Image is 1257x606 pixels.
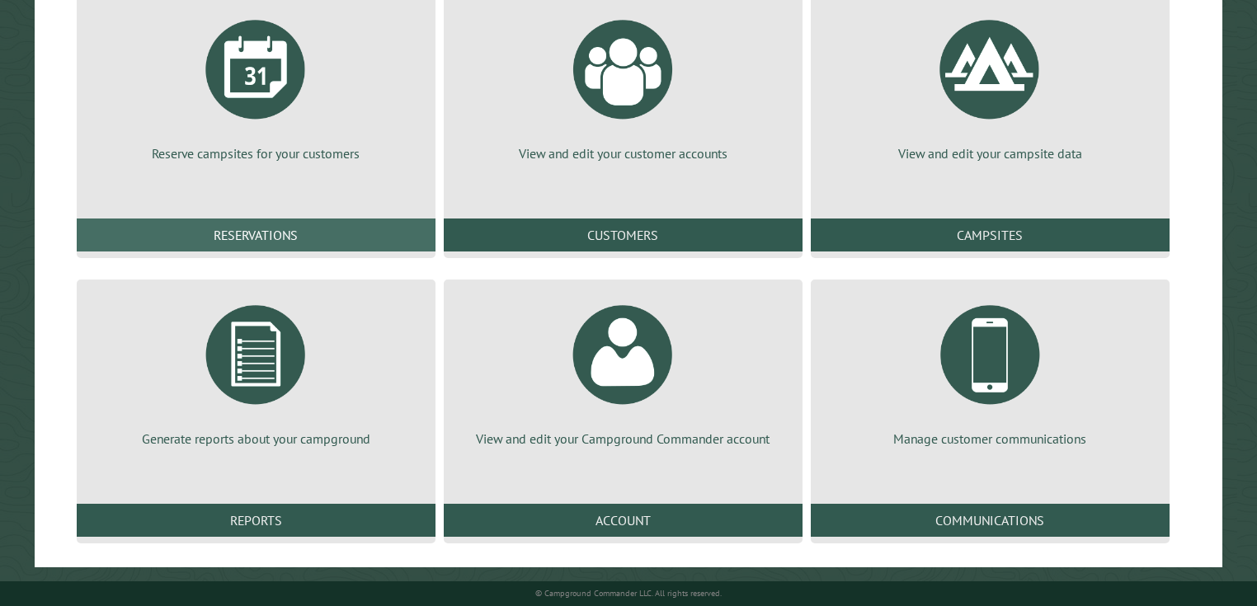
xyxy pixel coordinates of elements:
[444,218,803,251] a: Customers
[97,430,416,448] p: Generate reports about your campground
[464,7,783,162] a: View and edit your customer accounts
[97,293,416,448] a: Generate reports about your campground
[464,144,783,162] p: View and edit your customer accounts
[97,144,416,162] p: Reserve campsites for your customers
[97,7,416,162] a: Reserve campsites for your customers
[831,293,1150,448] a: Manage customer communications
[811,218,1170,251] a: Campsites
[535,588,722,599] small: © Campground Commander LLC. All rights reserved.
[831,430,1150,448] p: Manage customer communications
[444,504,803,537] a: Account
[831,144,1150,162] p: View and edit your campsite data
[831,7,1150,162] a: View and edit your campsite data
[811,504,1170,537] a: Communications
[464,430,783,448] p: View and edit your Campground Commander account
[77,504,435,537] a: Reports
[77,218,435,251] a: Reservations
[464,293,783,448] a: View and edit your Campground Commander account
